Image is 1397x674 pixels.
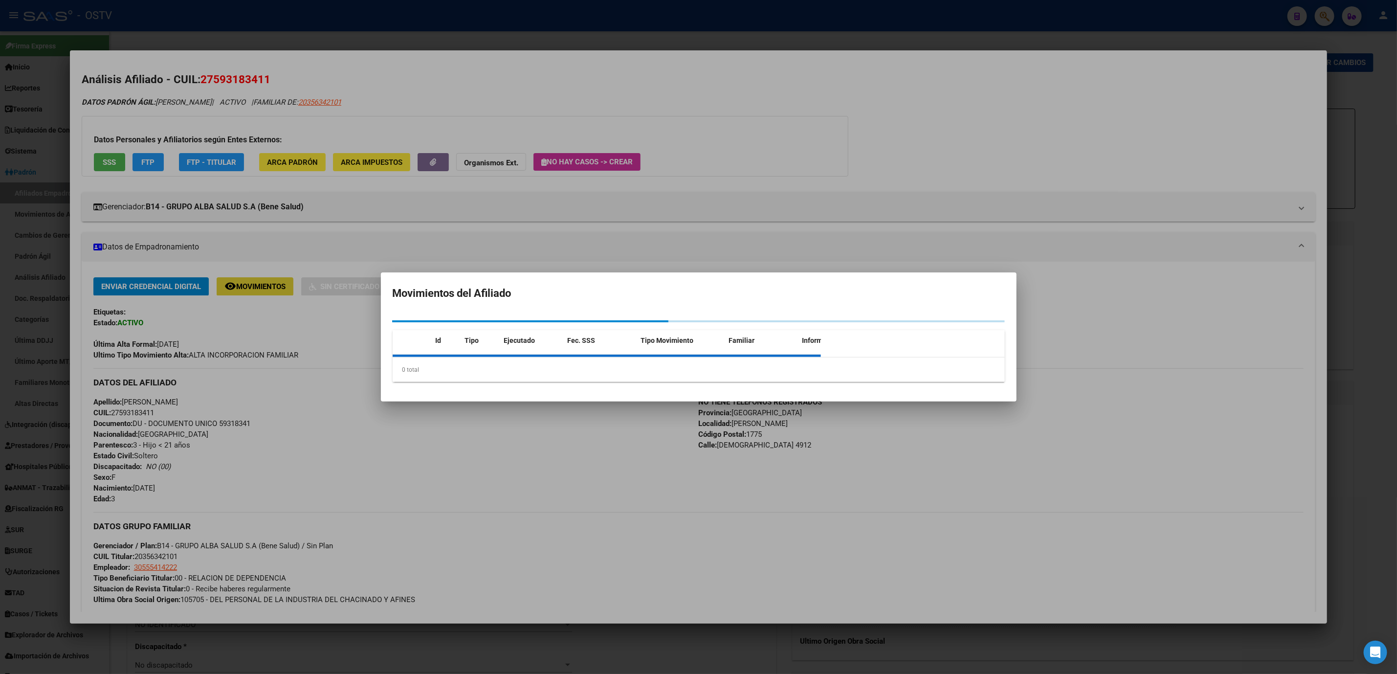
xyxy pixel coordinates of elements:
[500,330,564,351] datatable-header-cell: Ejecutado
[798,330,872,351] datatable-header-cell: Informable SSS
[461,330,500,351] datatable-header-cell: Tipo
[725,330,798,351] datatable-header-cell: Familiar
[641,337,694,344] span: Tipo Movimiento
[568,337,596,344] span: Fec. SSS
[393,284,1005,303] h2: Movimientos del Afiliado
[504,337,535,344] span: Ejecutado
[564,330,637,351] datatable-header-cell: Fec. SSS
[465,337,479,344] span: Tipo
[729,337,755,344] span: Familiar
[393,358,1005,382] div: 0 total
[637,330,725,351] datatable-header-cell: Tipo Movimiento
[432,330,461,351] datatable-header-cell: Id
[1364,641,1387,664] div: Open Intercom Messenger
[436,337,442,344] span: Id
[802,337,851,344] span: Informable SSS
